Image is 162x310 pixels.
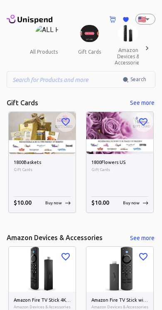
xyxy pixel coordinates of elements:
span: Gift Cards [91,166,148,173]
div: 🇺🇸 [135,14,155,25]
img: Amazon Devices & Accessories [118,25,138,42]
button: See more [129,233,155,243]
span: $ 10.00 [14,199,32,206]
img: Amazon Fire TV Stick with Alexa Voice Remote (includes TV controls), free &amp; live TV without c... [86,247,153,291]
span: Gift Cards [14,166,71,173]
p: 🇺🇸 [138,14,142,24]
h5: Gift Cards [7,99,38,107]
img: Gift Cards [80,25,99,42]
h6: Amazon Fire TV Stick 4K Max streaming device, Wi-Fi 6, Alexa Voice Remote (includes TV controls) [14,297,71,304]
span: $ 10.00 [91,199,109,206]
button: all products [23,42,64,62]
h6: Amazon Fire TV Stick with Alexa Voice Remote (includes TV controls), free &amp; live TV without c... [91,297,148,304]
img: 1800Flowers US image [86,112,153,154]
input: Search for Products and more [7,71,123,88]
span: Search [130,75,146,84]
img: 1800Baskets image [9,112,76,154]
h6: 1800Baskets [14,159,71,166]
button: See more [129,98,155,108]
p: Buy now [123,200,140,206]
button: gift cards [71,42,108,62]
p: Buy now [45,200,62,206]
button: amazon devices & accessories [108,42,148,71]
h6: 1800Flowers US [91,159,148,166]
img: ALL PRODUCTS [35,25,59,42]
h5: Amazon Devices & Accessories [7,233,103,242]
img: Amazon Fire TV Stick 4K Max streaming device, Wi-Fi 6, Alexa Voice Remote (includes TV controls) ... [9,247,76,291]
